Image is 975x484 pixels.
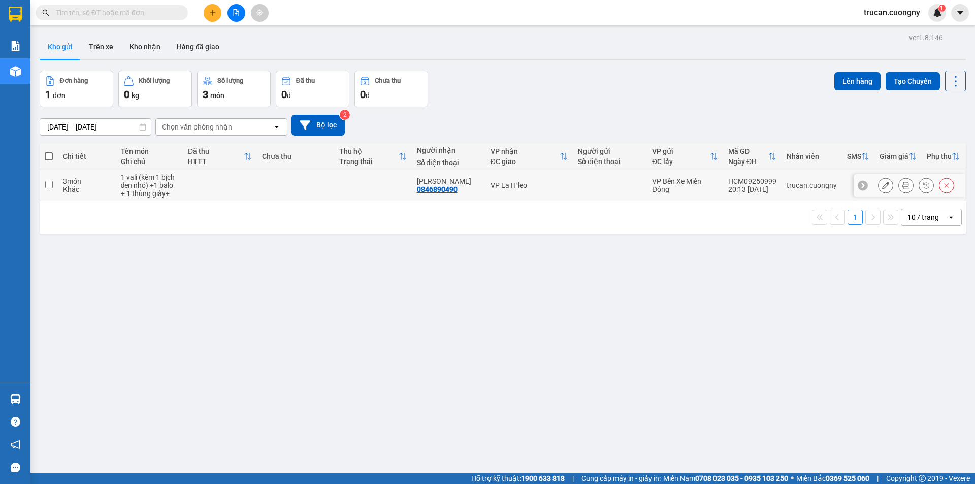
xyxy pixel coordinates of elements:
button: Tạo Chuyến [886,72,940,90]
div: Tên món [121,147,178,155]
div: Chi tiết [63,152,111,160]
button: Lên hàng [834,72,881,90]
th: Toggle SortBy [842,143,874,170]
th: Toggle SortBy [874,143,922,170]
span: kg [132,91,139,100]
span: 0 [360,88,366,101]
div: HCM09250999 [728,177,776,185]
span: caret-down [956,8,965,17]
div: Nhân viên [787,152,837,160]
span: Cung cấp máy in - giấy in: [581,473,661,484]
span: 0 [124,88,129,101]
th: Toggle SortBy [183,143,257,170]
div: Chọn văn phòng nhận [162,122,232,132]
div: Người gửi [578,147,642,155]
div: Khánh Phương [417,177,480,185]
th: Toggle SortBy [647,143,723,170]
span: trucan.cuongny [856,6,928,19]
button: file-add [227,4,245,22]
div: Số điện thoại [578,157,642,166]
div: Người nhận [417,146,480,154]
div: Ghi chú [121,157,178,166]
span: ⚪️ [791,476,794,480]
div: 0846890490 [417,185,458,193]
button: Chưa thu0đ [354,71,428,107]
div: 3 món [63,177,111,185]
div: HTTT [188,157,244,166]
span: 3 [203,88,208,101]
div: SMS [847,152,861,160]
span: đ [366,91,370,100]
span: aim [256,9,263,16]
span: Miền Nam [663,473,788,484]
button: 1 [848,210,863,225]
img: solution-icon [10,41,21,51]
svg: open [273,123,281,131]
button: Số lượng3món [197,71,271,107]
div: Khác [63,185,111,193]
strong: 0369 525 060 [826,474,869,482]
div: trucan.cuongny [787,181,837,189]
strong: 0708 023 035 - 0935 103 250 [695,474,788,482]
th: Toggle SortBy [485,143,573,170]
img: warehouse-icon [10,66,21,77]
span: notification [11,440,20,449]
button: Kho gửi [40,35,81,59]
div: 20:13 [DATE] [728,185,776,193]
span: question-circle [11,417,20,427]
span: plus [209,9,216,16]
div: 1 vali (kèm 1 bịch đen nhỏ) +1 balo + 1 thùng giấy+ [121,173,178,198]
button: Bộ lọc [291,115,345,136]
button: Hàng đã giao [169,35,227,59]
span: đơn [53,91,66,100]
div: 10 / trang [907,212,939,222]
span: message [11,463,20,472]
th: Toggle SortBy [723,143,782,170]
div: Chưa thu [262,152,329,160]
input: Select a date range. [40,119,151,135]
div: Ngày ĐH [728,157,768,166]
div: Số điện thoại [417,158,480,167]
div: Sửa đơn hàng [878,178,893,193]
button: plus [204,4,221,22]
span: 0 [281,88,287,101]
span: 1 [45,88,51,101]
div: Khối lượng [139,77,170,84]
div: VP gửi [652,147,710,155]
sup: 1 [938,5,946,12]
div: ĐC lấy [652,157,710,166]
div: Chưa thu [375,77,401,84]
button: aim [251,4,269,22]
div: ĐC giao [491,157,560,166]
span: file-add [233,9,240,16]
button: Đơn hàng1đơn [40,71,113,107]
div: ver 1.8.146 [909,32,943,43]
button: Khối lượng0kg [118,71,192,107]
button: caret-down [951,4,969,22]
button: Trên xe [81,35,121,59]
span: đ [287,91,291,100]
input: Tìm tên, số ĐT hoặc mã đơn [56,7,176,18]
span: Hỗ trợ kỹ thuật: [471,473,565,484]
strong: 1900 633 818 [521,474,565,482]
th: Toggle SortBy [334,143,411,170]
span: 1 [940,5,944,12]
sup: 2 [340,110,350,120]
div: Đã thu [188,147,244,155]
div: Thu hộ [339,147,398,155]
img: warehouse-icon [10,394,21,404]
div: VP nhận [491,147,560,155]
div: VP Ea H`leo [491,181,568,189]
svg: open [947,213,955,221]
th: Toggle SortBy [922,143,965,170]
div: Mã GD [728,147,768,155]
div: Phụ thu [927,152,952,160]
span: Miền Bắc [796,473,869,484]
div: VP Bến Xe Miền Đông [652,177,718,193]
div: Số lượng [217,77,243,84]
img: icon-new-feature [933,8,942,17]
span: copyright [919,475,926,482]
img: logo-vxr [9,7,22,22]
div: Trạng thái [339,157,398,166]
div: Đã thu [296,77,315,84]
